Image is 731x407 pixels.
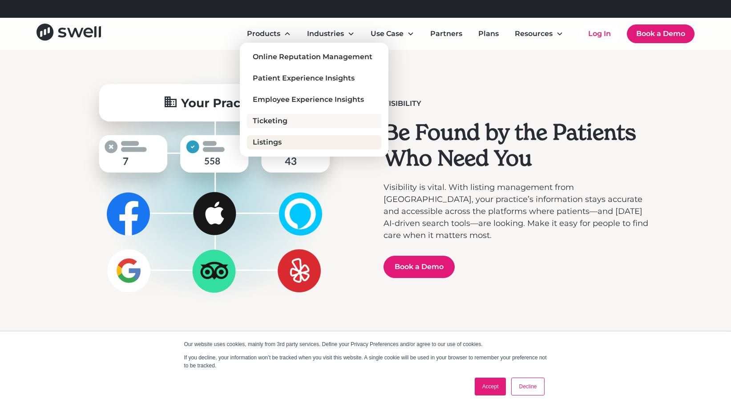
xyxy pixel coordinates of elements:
div: Employee Experience Insights [253,94,364,105]
a: Accept [475,378,506,395]
a: Book a Demo [627,24,695,43]
nav: Products [240,43,388,157]
div: Use Case [371,28,404,39]
p: Visibility is vital. With listing management from [GEOGRAPHIC_DATA], your practice’s information ... [384,181,650,242]
div: Visibility [384,98,421,109]
a: Partners [423,25,469,43]
a: Book a Demo [384,256,455,278]
a: Decline [511,378,544,395]
div: Ticketing [253,116,287,126]
a: Log In [579,25,620,43]
div: Products [240,25,298,43]
p: If you decline, your information won’t be tracked when you visit this website. A single cookie wi... [184,354,547,370]
div: Industries [300,25,362,43]
img: An info graph that displays how Swell lists your site amongst numerous platforms including google... [81,55,348,322]
a: Ticketing [247,114,381,128]
iframe: profile [4,13,139,81]
a: Patient Experience Insights [247,71,381,85]
p: Our website uses cookies, mainly from 3rd party services. Define your Privacy Preferences and/or ... [184,340,547,348]
a: Online Reputation Management [247,50,381,64]
div: Resources [515,28,553,39]
h2: Be Found by the Patients Who Need You [384,120,650,171]
div: Use Case [363,25,421,43]
div: Patient Experience Insights [253,73,355,84]
div: Online Reputation Management [253,52,372,62]
a: Employee Experience Insights [247,93,381,107]
div: Industries [307,28,344,39]
a: home [36,24,101,44]
div: Listings [253,137,282,148]
a: Listings [247,135,381,149]
div: Products [247,28,280,39]
a: Plans [471,25,506,43]
div: Resources [508,25,570,43]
